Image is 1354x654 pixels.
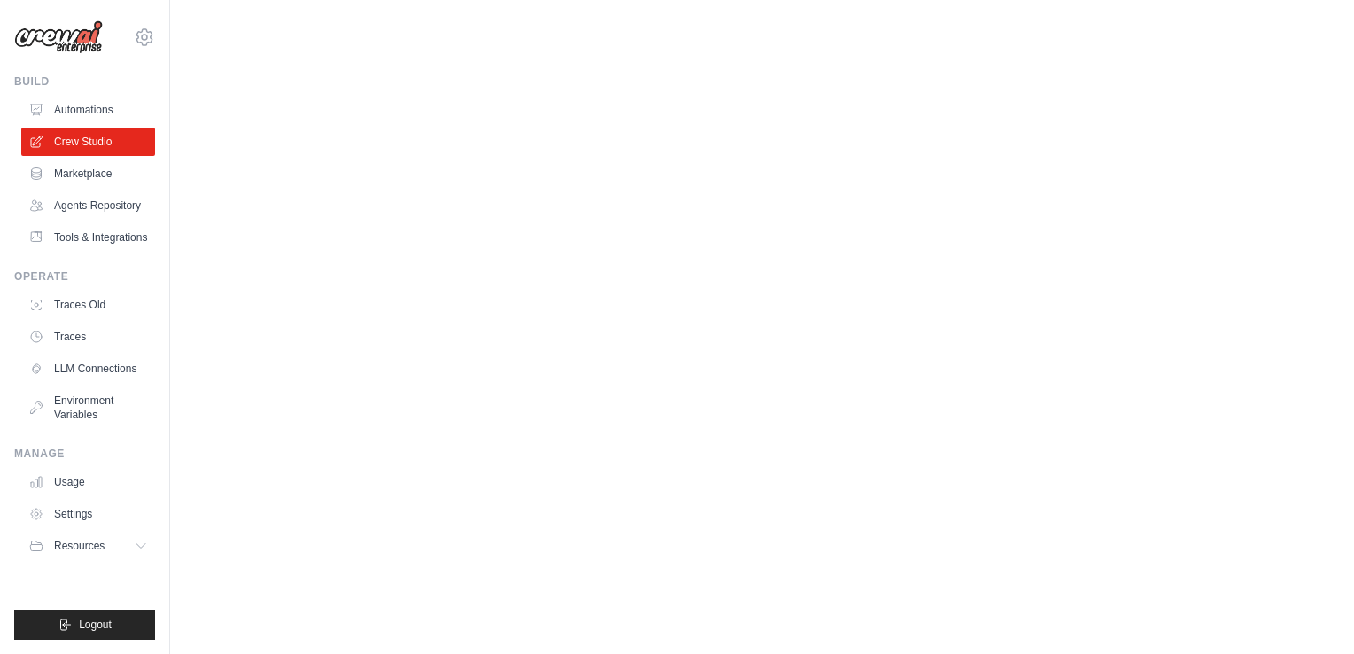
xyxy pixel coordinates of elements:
a: Automations [21,96,155,124]
a: Marketplace [21,160,155,188]
a: Settings [21,500,155,528]
div: Operate [14,269,155,284]
a: Traces Old [21,291,155,319]
div: Manage [14,447,155,461]
button: Resources [21,532,155,560]
span: Resources [54,539,105,553]
a: Environment Variables [21,386,155,429]
a: Usage [21,468,155,496]
span: Logout [79,618,112,632]
img: Logo [14,20,103,54]
a: Traces [21,323,155,351]
div: Build [14,74,155,89]
a: LLM Connections [21,354,155,383]
a: Agents Repository [21,191,155,220]
button: Logout [14,610,155,640]
a: Tools & Integrations [21,223,155,252]
a: Crew Studio [21,128,155,156]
